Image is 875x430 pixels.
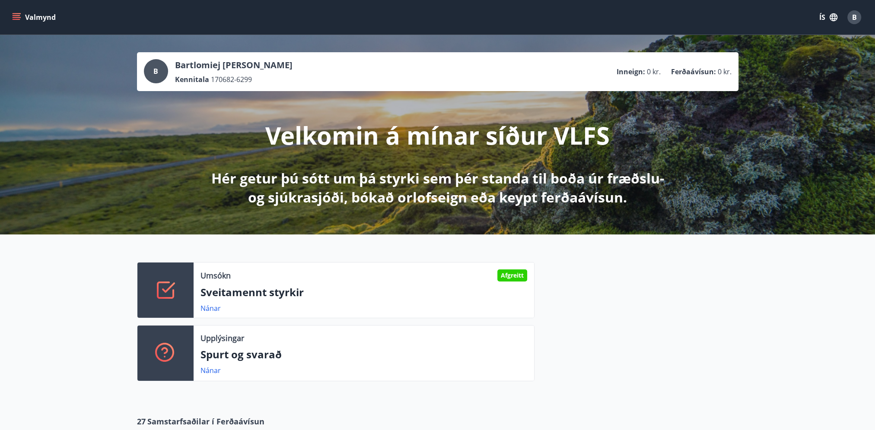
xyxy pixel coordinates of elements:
[200,285,527,300] p: Sveitamennt styrkir
[671,67,716,76] p: Ferðaávísun :
[211,75,252,84] span: 170682-6299
[137,416,146,427] span: 27
[10,9,59,25] button: menu
[200,270,231,281] p: Umsókn
[844,7,865,28] button: B
[647,67,661,76] span: 0 kr.
[815,9,842,25] button: ÍS
[265,119,610,152] p: Velkomin á mínar síður VLFS
[497,269,527,281] div: Afgreitt
[617,67,645,76] p: Inneign :
[718,67,732,76] span: 0 kr.
[200,347,527,362] p: Spurt og svarað
[200,304,221,313] a: Nánar
[200,332,244,344] p: Upplýsingar
[175,59,293,71] p: Bartlomiej [PERSON_NAME]
[175,75,209,84] p: Kennitala
[210,169,666,207] p: Hér getur þú sótt um þá styrki sem þér standa til boða úr fræðslu- og sjúkrasjóði, bókað orlofsei...
[153,66,158,76] span: B
[200,366,221,375] a: Nánar
[147,416,264,427] span: Samstarfsaðilar í Ferðaávísun
[852,13,857,22] span: B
